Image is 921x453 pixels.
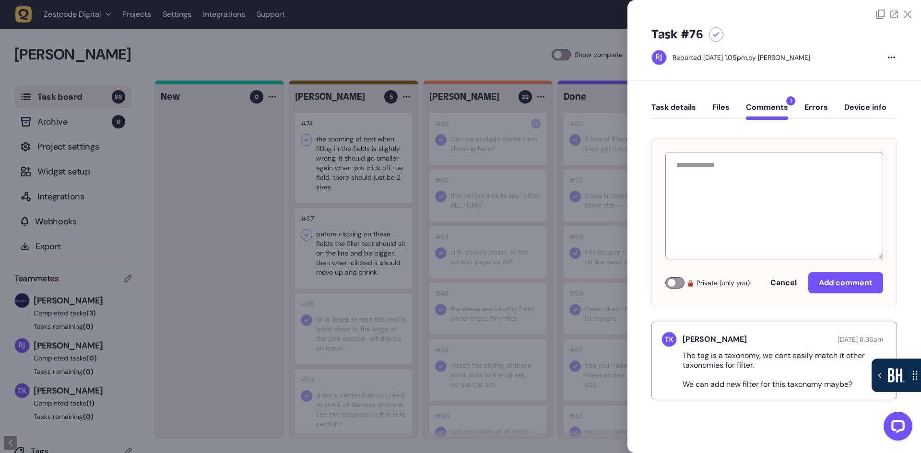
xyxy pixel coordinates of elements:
button: Cancel [761,273,806,292]
button: Files [712,103,730,120]
div: Reported [DATE] 1.05pm, [673,53,748,62]
span: Add comment [819,278,873,288]
h5: [PERSON_NAME] [683,335,747,344]
button: Comments [746,103,788,120]
img: Riki-leigh Jones [652,50,666,65]
button: Add comment [808,272,883,293]
span: Cancel [770,278,797,288]
button: Device info [844,103,886,120]
p: The tag is a taxonomy, we cant easily match it other taxonomies for filter. We can add new filter... [683,351,873,389]
div: by [PERSON_NAME] [673,53,810,62]
span: 1 [786,96,795,105]
span: Private (only you) [697,277,750,289]
button: Errors [804,103,828,120]
button: Task details [651,103,696,120]
iframe: LiveChat chat widget [876,408,916,448]
h5: Task #76 [651,27,703,42]
span: [DATE] 8.36am [838,335,883,344]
